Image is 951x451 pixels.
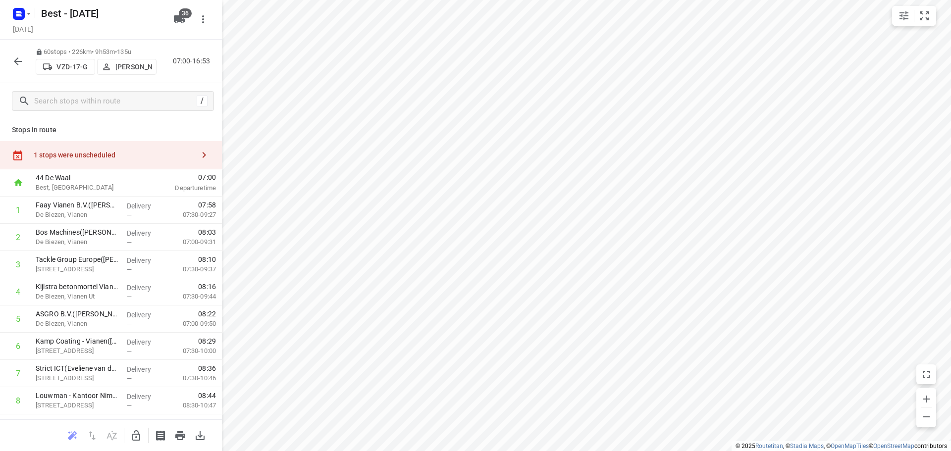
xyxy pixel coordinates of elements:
[36,48,157,57] p: 60 stops • 226km • 9h53m
[179,8,192,18] span: 36
[34,94,197,109] input: Search stops within route
[36,59,95,75] button: VZD-17-G
[102,430,122,440] span: Sort by time window
[115,63,152,71] p: [PERSON_NAME]
[36,227,119,237] p: Bos Machines(Marianne van Iperen)
[198,282,216,292] span: 08:16
[151,183,216,193] p: Departure time
[36,264,119,274] p: [STREET_ADDRESS]
[127,293,132,301] span: —
[193,9,213,29] button: More
[170,430,190,440] span: Print route
[127,348,132,355] span: —
[16,314,20,324] div: 5
[127,201,163,211] p: Delivery
[16,205,20,215] div: 1
[36,401,119,410] p: [STREET_ADDRESS]
[16,342,20,351] div: 6
[790,443,824,450] a: Stadia Maps
[36,237,119,247] p: De Biezen, Vianen
[16,396,20,405] div: 8
[16,369,20,378] div: 7
[167,210,216,220] p: 07:30-09:27
[34,151,194,159] div: 1 stops were unscheduled
[36,183,139,193] p: Best, [GEOGRAPHIC_DATA]
[198,227,216,237] span: 08:03
[36,319,119,329] p: De Biezen, Vianen
[12,125,210,135] p: Stops in route
[167,292,216,301] p: 07:30-09:44
[167,401,216,410] p: 08:30-10:47
[198,391,216,401] span: 08:44
[115,48,117,55] span: •
[127,364,163,374] p: Delivery
[127,337,163,347] p: Delivery
[198,200,216,210] span: 07:58
[127,266,132,273] span: —
[198,254,216,264] span: 08:10
[127,402,132,409] span: —
[198,309,216,319] span: 08:22
[36,391,119,401] p: Louwman - Kantoor Nimag en hoofdkantoor Welzorg + TLFS(Manon van Leeuwen-Feenstra (WIJZIGINGEN AL...
[127,283,163,293] p: Delivery
[36,210,119,220] p: De Biezen, Vianen
[167,319,216,329] p: 07:00-09:50
[127,310,163,320] p: Delivery
[127,392,163,401] p: Delivery
[37,5,165,21] h5: Rename
[36,373,119,383] p: [STREET_ADDRESS]
[151,172,216,182] span: 07:00
[36,200,119,210] p: Faay Vianen B.V.(Dagmar Middelkoop)
[36,346,119,356] p: [STREET_ADDRESS]
[82,430,102,440] span: Reverse route
[36,363,119,373] p: Strict ICT(Eveliene van de Meent)
[736,443,947,450] li: © 2025 , © , © © contributors
[198,418,216,428] span: 08:51
[56,63,88,71] p: VZD-17-G
[198,336,216,346] span: 08:29
[914,6,934,26] button: Fit zoom
[892,6,936,26] div: small contained button group
[127,320,132,328] span: —
[894,6,914,26] button: Map settings
[167,346,216,356] p: 07:30-10:00
[167,373,216,383] p: 07:30-10:46
[127,239,132,246] span: —
[127,375,132,382] span: —
[36,418,119,428] p: KWS Infra - Locatie Vianen(Stan van Es)
[190,430,210,440] span: Download route
[127,228,163,238] p: Delivery
[873,443,914,450] a: OpenStreetMap
[9,23,37,35] h5: [DATE]
[127,419,163,429] p: Delivery
[16,233,20,242] div: 2
[831,443,869,450] a: OpenMapTiles
[167,237,216,247] p: 07:00-09:31
[151,430,170,440] span: Print shipping labels
[36,292,119,301] p: De Biezen, Vianen Ut
[197,96,208,106] div: /
[16,287,20,297] div: 4
[16,260,20,269] div: 3
[127,211,132,219] span: —
[198,363,216,373] span: 08:36
[126,426,146,446] button: Unlock route
[36,173,139,183] p: 44 De Waal
[36,336,119,346] p: Kamp Coating - Vianen(Dirk Verzijl)
[755,443,783,450] a: Routetitan
[36,309,119,319] p: ASGRO B.V.(Jolanda Henderik-Willemse)
[117,48,131,55] span: 135u
[169,9,189,29] button: 36
[173,56,214,66] p: 07:00-16:53
[36,282,119,292] p: Kijlstra betonmortel Vianen(Kijlstra Betonmortel Vianen B.V.)
[167,264,216,274] p: 07:30-09:37
[36,254,119,264] p: Tackle Group Europe(Jessica Verhoef)
[62,430,82,440] span: Reoptimize route
[97,59,157,75] button: [PERSON_NAME]
[127,255,163,265] p: Delivery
